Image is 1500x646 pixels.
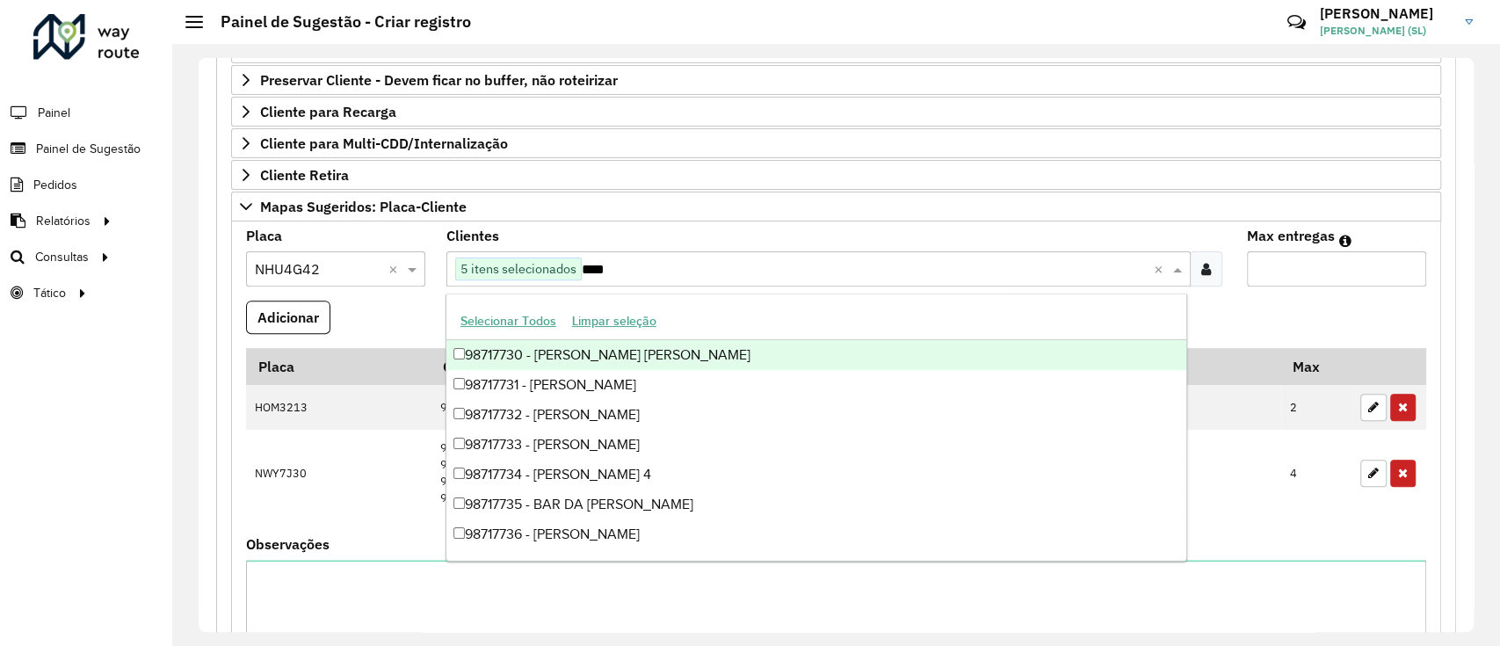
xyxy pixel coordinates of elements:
span: Cliente para Multi-CDD/Internalização [260,136,508,150]
span: Clear all [388,258,403,279]
span: Relatórios [36,212,91,230]
span: Mapas Sugeridos: Placa-Cliente [260,200,467,214]
td: HOM3213 [246,385,431,431]
em: Máximo de clientes que serão colocados na mesma rota com os clientes informados [1339,234,1351,248]
div: 98717732 - [PERSON_NAME] [446,400,1186,430]
button: Limpar seleção [564,308,664,335]
td: NWY7J30 [246,430,431,516]
span: Cliente para Recarga [260,105,396,119]
td: 2 [1281,385,1351,431]
th: Max [1281,348,1351,385]
td: 98715713 [431,385,888,431]
div: 98717733 - [PERSON_NAME] [446,430,1186,460]
span: Consultas [35,248,89,266]
button: Adicionar [246,301,330,334]
td: 98703644 98706727 98734118 98765409 [431,430,888,516]
div: 98717730 - [PERSON_NAME] [PERSON_NAME] [446,340,1186,370]
span: Clear all [1154,258,1169,279]
a: Cliente Retira [231,160,1441,190]
a: Contato Rápido [1278,4,1315,41]
label: Placa [246,225,282,246]
span: Cliente Retira [260,168,349,182]
a: Cliente para Recarga [231,97,1441,127]
a: Cliente para Multi-CDD/Internalização [231,128,1441,158]
h2: Painel de Sugestão - Criar registro [203,12,471,32]
label: Max entregas [1247,225,1335,246]
label: Observações [246,533,330,555]
div: 98717734 - [PERSON_NAME] 4 [446,460,1186,490]
span: Tático [33,284,66,302]
ng-dropdown-panel: Options list [446,294,1187,562]
span: 5 itens selecionados [456,258,581,279]
div: 98717731 - [PERSON_NAME] [446,370,1186,400]
th: Placa [246,348,431,385]
div: 98717736 - [PERSON_NAME] [446,519,1186,549]
a: Preservar Cliente - Devem ficar no buffer, não roteirizar [231,65,1441,95]
h3: [PERSON_NAME] [1320,5,1452,22]
span: Painel de Sugestão [36,140,141,158]
div: 98717737 - [PERSON_NAME] [446,549,1186,579]
span: Painel [38,104,70,122]
span: Pedidos [33,176,77,194]
span: [PERSON_NAME] (SL) [1320,23,1452,39]
th: Código Cliente [431,348,888,385]
div: 98717735 - BAR DA [PERSON_NAME] [446,490,1186,519]
button: Selecionar Todos [453,308,564,335]
a: Mapas Sugeridos: Placa-Cliente [231,192,1441,221]
label: Clientes [446,225,499,246]
span: Preservar Cliente - Devem ficar no buffer, não roteirizar [260,73,618,87]
td: 4 [1281,430,1351,516]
